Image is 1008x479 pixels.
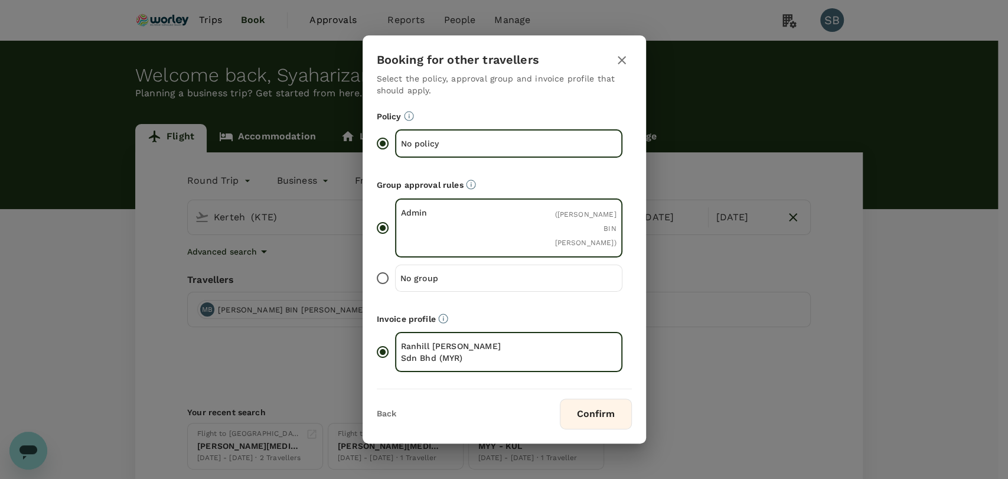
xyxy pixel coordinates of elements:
button: Confirm [560,399,632,429]
p: Group approval rules [377,179,632,191]
p: Policy [377,110,632,122]
svg: Booking restrictions are based on the selected travel policy. [404,111,414,121]
p: No policy [401,138,509,149]
p: Ranhill [PERSON_NAME] Sdn Bhd (MYR) [401,340,509,364]
p: Invoice profile [377,313,632,325]
svg: Default approvers or custom approval rules (if available) are based on the user group. [466,180,476,190]
button: Back [377,409,396,419]
p: No group [400,272,509,284]
span: ( [PERSON_NAME] BIN [PERSON_NAME] ) [554,210,616,247]
svg: The payment currency and company information are based on the selected invoice profile. [438,314,448,324]
h3: Booking for other travellers [377,53,539,67]
p: Admin [401,207,509,219]
p: Select the policy, approval group and invoice profile that should apply. [377,73,632,96]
